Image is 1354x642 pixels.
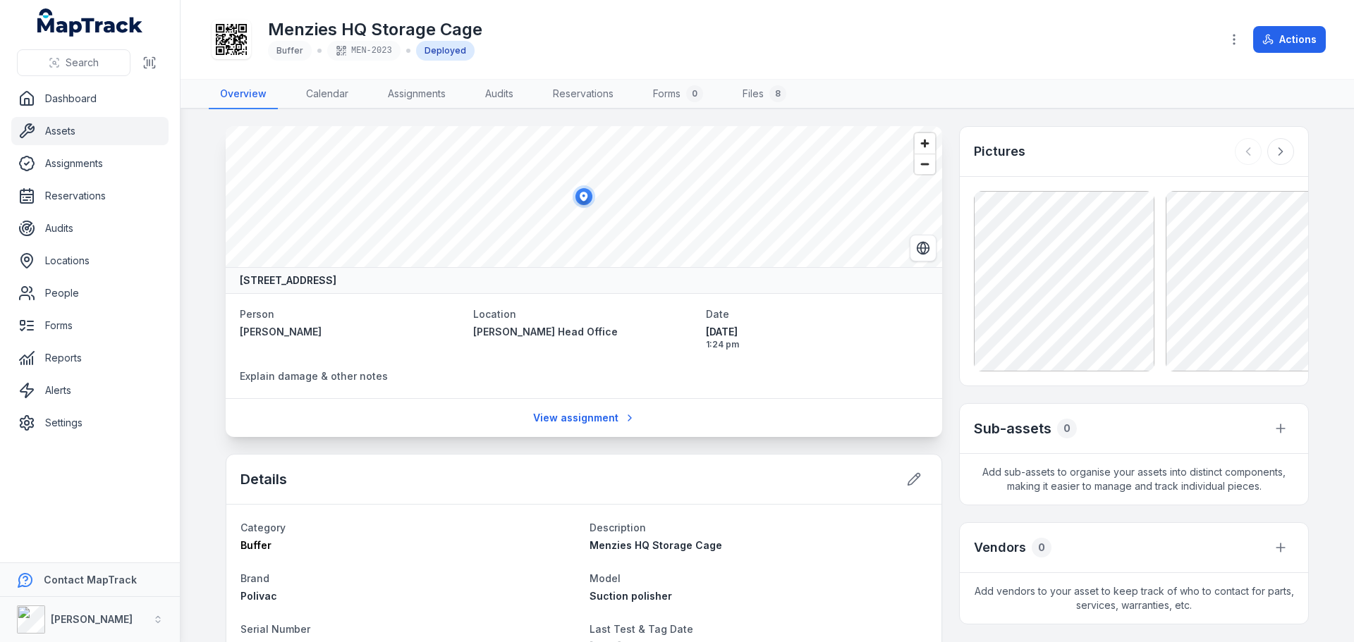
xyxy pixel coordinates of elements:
time: 8/19/2025, 1:24:54 PM [706,325,928,350]
button: Switch to Satellite View [910,235,937,261]
span: Date [706,308,729,320]
div: MEN-2023 [327,41,401,61]
button: Zoom out [915,154,935,174]
span: [PERSON_NAME] Head Office [473,326,618,338]
h3: Pictures [974,142,1025,161]
a: People [11,279,169,307]
div: 0 [686,85,703,102]
a: Audits [11,214,169,242]
span: Buffer [240,539,272,551]
span: Buffer [276,45,303,56]
a: Dashboard [11,85,169,113]
span: Category [240,521,286,533]
span: [DATE] [706,325,928,339]
h1: Menzies HQ Storage Cage [268,18,482,41]
button: Zoom in [915,133,935,154]
span: Polivac [240,590,277,602]
a: Calendar [295,80,360,109]
button: Actions [1253,26,1326,53]
button: Search [17,49,130,76]
span: Explain damage & other notes [240,370,388,382]
span: Add vendors to your asset to keep track of who to contact for parts, services, warranties, etc. [960,573,1308,624]
a: Forms [11,311,169,340]
strong: [STREET_ADDRESS] [240,273,336,288]
a: View assignment [524,405,645,431]
span: Brand [240,572,269,584]
a: [PERSON_NAME] Head Office [473,325,695,339]
a: Files8 [731,80,798,109]
span: 1:24 pm [706,339,928,350]
div: 0 [1057,419,1077,438]
a: Assignments [11,149,169,178]
a: Reports [11,344,169,372]
a: Alerts [11,376,169,405]
span: Suction polisher [590,590,672,602]
strong: [PERSON_NAME] [51,613,133,625]
h3: Vendors [974,538,1026,557]
span: Person [240,308,274,320]
h2: Details [240,469,287,489]
a: MapTrack [37,8,143,37]
a: Reservations [11,182,169,210]
span: Last Test & Tag Date [590,623,693,635]
span: Menzies HQ Storage Cage [590,539,722,551]
div: 0 [1032,538,1051,557]
a: Reservations [542,80,625,109]
h2: Sub-assets [974,419,1051,438]
strong: Contact MapTrack [44,574,137,586]
span: Serial Number [240,623,310,635]
span: Location [473,308,516,320]
span: Search [66,56,99,70]
span: Description [590,521,646,533]
a: Settings [11,409,169,437]
a: Audits [474,80,525,109]
a: Overview [209,80,278,109]
canvas: Map [226,126,942,267]
div: Deployed [416,41,475,61]
a: Assignments [377,80,457,109]
span: Add sub-assets to organise your assets into distinct components, making it easier to manage and t... [960,454,1308,505]
a: Assets [11,117,169,145]
a: Forms0 [642,80,714,109]
span: Model [590,572,621,584]
div: 8 [769,85,786,102]
a: [PERSON_NAME] [240,325,462,339]
a: Locations [11,247,169,275]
